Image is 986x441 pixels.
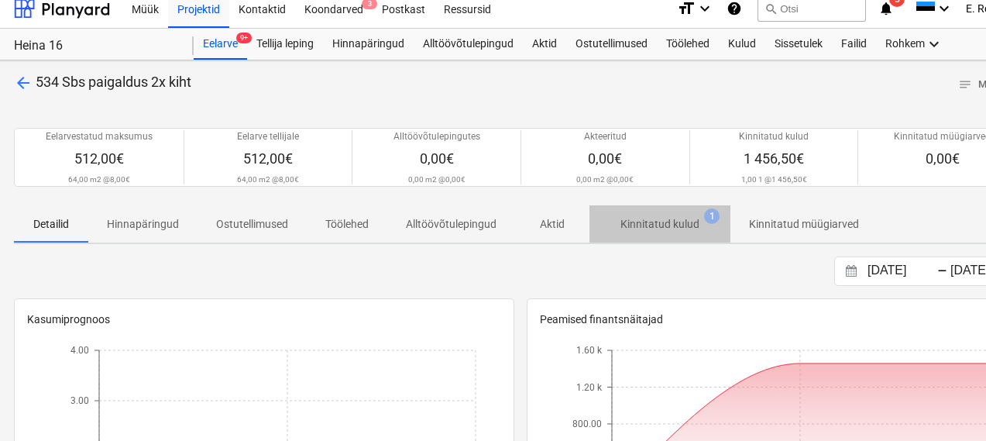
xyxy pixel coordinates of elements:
[33,216,70,233] p: Detailid
[14,38,175,54] div: Heina 16
[566,29,657,60] a: Ostutellimused
[216,216,288,233] p: Ostutellimused
[70,395,89,406] tspan: 3.00
[194,29,247,60] a: Eelarve9+
[704,208,720,224] span: 1
[876,29,953,60] div: Rohkem
[14,74,33,92] span: arrow_back
[325,216,369,233] p: Töölehed
[237,130,299,143] p: Eelarve tellijale
[572,419,602,429] tspan: 800.00
[107,216,179,233] p: Hinnapäringud
[909,367,986,441] iframe: Chat Widget
[534,216,571,233] p: Aktid
[194,29,247,60] div: Eelarve
[937,267,947,276] div: -
[46,130,153,143] p: Eelarvestatud maksumus
[838,263,864,281] button: Interact with the calendar and add the check-in date for your trip.
[719,29,765,60] a: Kulud
[657,29,719,60] a: Töölehed
[247,29,323,60] a: Tellija leping
[926,150,960,167] span: 0,00€
[420,150,454,167] span: 0,00€
[584,130,627,143] p: Akteeritud
[958,78,972,91] span: notes
[36,74,191,90] span: 534 Sbs paigaldus 2x kiht
[70,345,89,356] tspan: 4.00
[765,29,832,60] a: Sissetulek
[764,2,777,15] span: search
[576,345,603,356] tspan: 1.60 k
[832,29,876,60] a: Failid
[864,260,943,282] input: Algus
[744,150,804,167] span: 1 456,50€
[236,33,252,43] span: 9+
[741,174,807,184] p: 1,00 1 @ 1 456,50€
[406,216,496,233] p: Alltöövõtulepingud
[925,35,943,53] i: keyboard_arrow_down
[523,29,566,60] a: Aktid
[588,150,622,167] span: 0,00€
[576,382,603,393] tspan: 1.20 k
[243,150,293,167] span: 512,00€
[323,29,414,60] a: Hinnapäringud
[414,29,523,60] a: Alltöövõtulepingud
[74,150,124,167] span: 512,00€
[749,216,859,233] p: Kinnitatud müügiarved
[408,174,466,184] p: 0,00 m2 @ 0,00€
[68,174,130,184] p: 64,00 m2 @ 8,00€
[576,174,634,184] p: 0,00 m2 @ 0,00€
[27,312,501,328] p: Kasumiprognoos
[620,216,699,233] p: Kinnitatud kulud
[739,130,809,143] p: Kinnitatud kulud
[393,130,480,143] p: Alltöövõtulepingutes
[237,174,299,184] p: 64,00 m2 @ 8,00€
